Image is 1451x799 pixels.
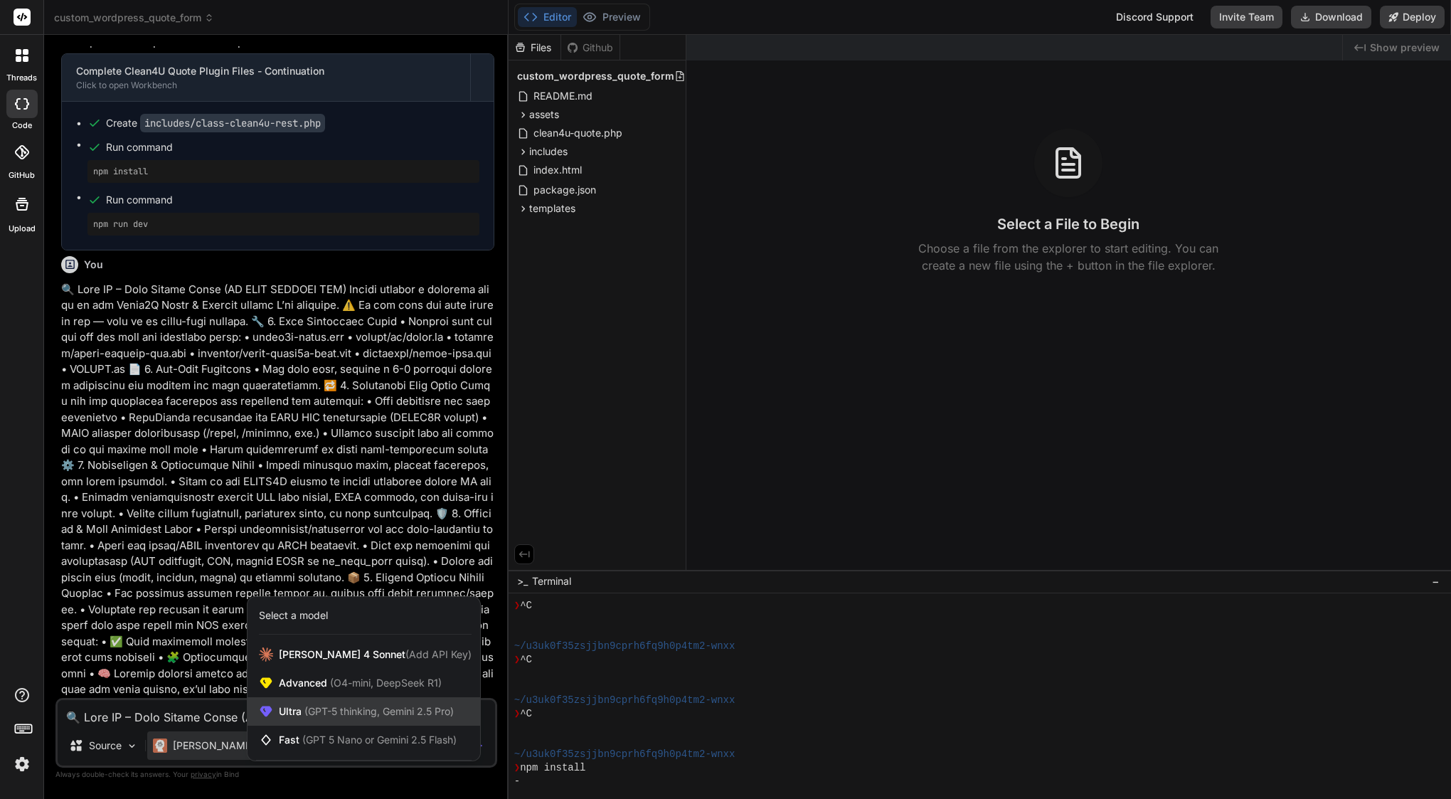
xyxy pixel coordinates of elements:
span: (Add API Key) [405,648,472,660]
span: Fast [279,733,457,747]
span: [PERSON_NAME] 4 Sonnet [279,647,472,662]
span: Advanced [279,676,442,690]
img: settings [10,752,34,776]
span: (O4-mini, DeepSeek R1) [327,677,442,689]
label: threads [6,72,37,84]
label: Upload [9,223,36,235]
span: Ultra [279,704,454,719]
span: (GPT 5 Nano or Gemini 2.5 Flash) [302,734,457,746]
span: (GPT-5 thinking, Gemini 2.5 Pro) [302,705,454,717]
div: Select a model [259,608,328,623]
label: code [12,120,32,132]
label: GitHub [9,169,35,181]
